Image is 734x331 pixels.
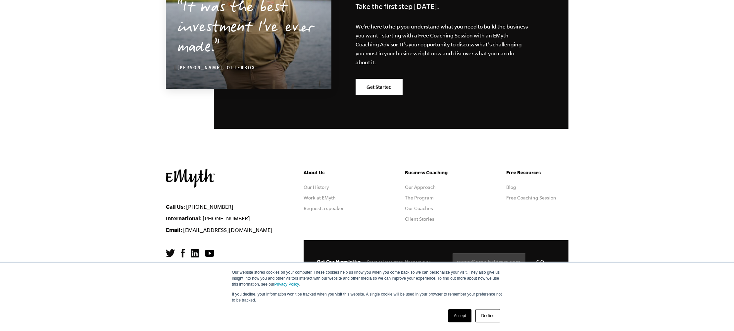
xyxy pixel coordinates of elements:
a: Our History [304,185,329,190]
img: Twitter [166,249,175,257]
a: [PHONE_NUMBER] [186,204,233,210]
strong: Email: [166,227,182,233]
a: Decline [475,309,500,322]
a: The Program [405,195,434,200]
a: Get Started [356,79,403,95]
p: Our website stores cookies on your computer. These cookies help us know you when you come back so... [232,269,502,287]
span: Get Our Newsletter [317,259,361,264]
img: YouTube [205,250,214,257]
span: Practical resources. No spam ever. [367,259,431,264]
p: We’re here to help you understand what you need to build the business you want - starting with a ... [356,22,528,67]
a: Free Coaching Session [506,195,556,200]
img: Facebook [181,249,185,257]
a: Request a speaker [304,206,344,211]
a: Privacy Policy [274,282,299,287]
input: name@emailaddress.com [453,253,555,270]
a: Our Coaches [405,206,433,211]
h5: Free Resources [506,169,568,177]
a: Work at EMyth [304,195,336,200]
h5: About Us [304,169,366,177]
a: Accept [448,309,472,322]
a: Our Approach [405,185,436,190]
a: [EMAIL_ADDRESS][DOMAIN_NAME] [183,227,272,233]
p: If you decline, your information won’t be tracked when you visit this website. A single cookie wi... [232,291,502,303]
strong: International: [166,215,202,221]
cite: [PERSON_NAME], OtterBox [177,66,256,71]
a: [PHONE_NUMBER] [203,215,250,221]
a: Client Stories [405,216,434,222]
a: Blog [506,185,516,190]
strong: Call Us: [166,203,185,210]
img: LinkedIn [191,249,199,257]
h5: Business Coaching [405,169,467,177]
input: GO [525,253,555,269]
h4: Take the first step [DATE]. [356,0,534,12]
img: EMyth [166,169,215,188]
